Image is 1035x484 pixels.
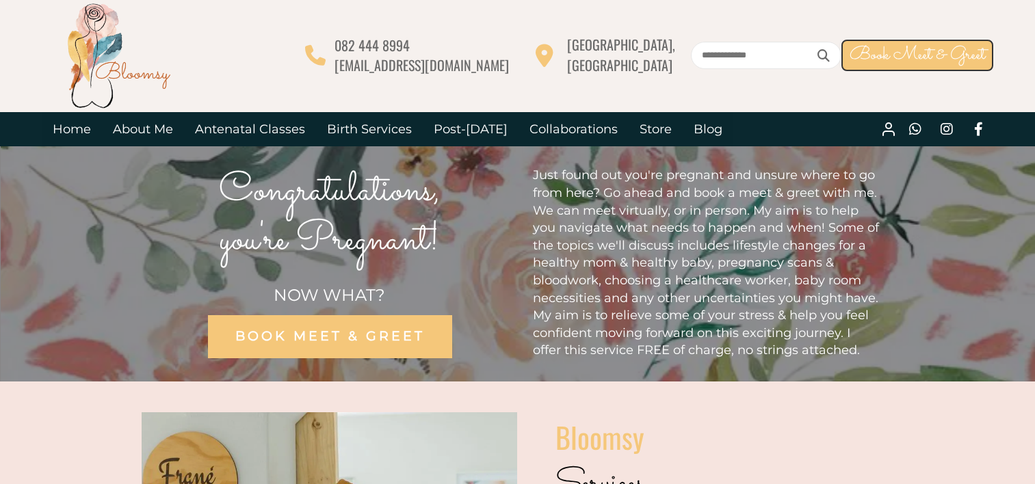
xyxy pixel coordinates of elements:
a: Book Meet & Greet [841,40,993,71]
span: Bloomsy [555,416,644,458]
a: Antenatal Classes [184,112,316,146]
span: Book Meet & Greet [850,42,985,68]
span: you're Pregnant! [220,211,440,271]
span: 082 444 8994 [335,35,410,55]
a: BOOK MEET & GREET [207,315,451,358]
a: Collaborations [519,112,629,146]
a: About Me [102,112,184,146]
img: Bloomsy [64,1,173,110]
a: Post-[DATE] [423,112,519,146]
a: Blog [683,112,733,146]
span: [EMAIL_ADDRESS][DOMAIN_NAME] [335,55,509,75]
span: [GEOGRAPHIC_DATA] [567,55,672,75]
a: Store [629,112,683,146]
a: Home [42,112,102,146]
span: NOW WHAT? [274,285,385,305]
span: [GEOGRAPHIC_DATA], [567,34,675,55]
span: BOOK MEET & GREET [235,328,424,344]
a: Birth Services [316,112,423,146]
span: Congratulations, [219,161,441,221]
span: Just found out you're pregnant and unsure where to go from here? Go ahead and book a meet & greet... [533,167,879,358]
